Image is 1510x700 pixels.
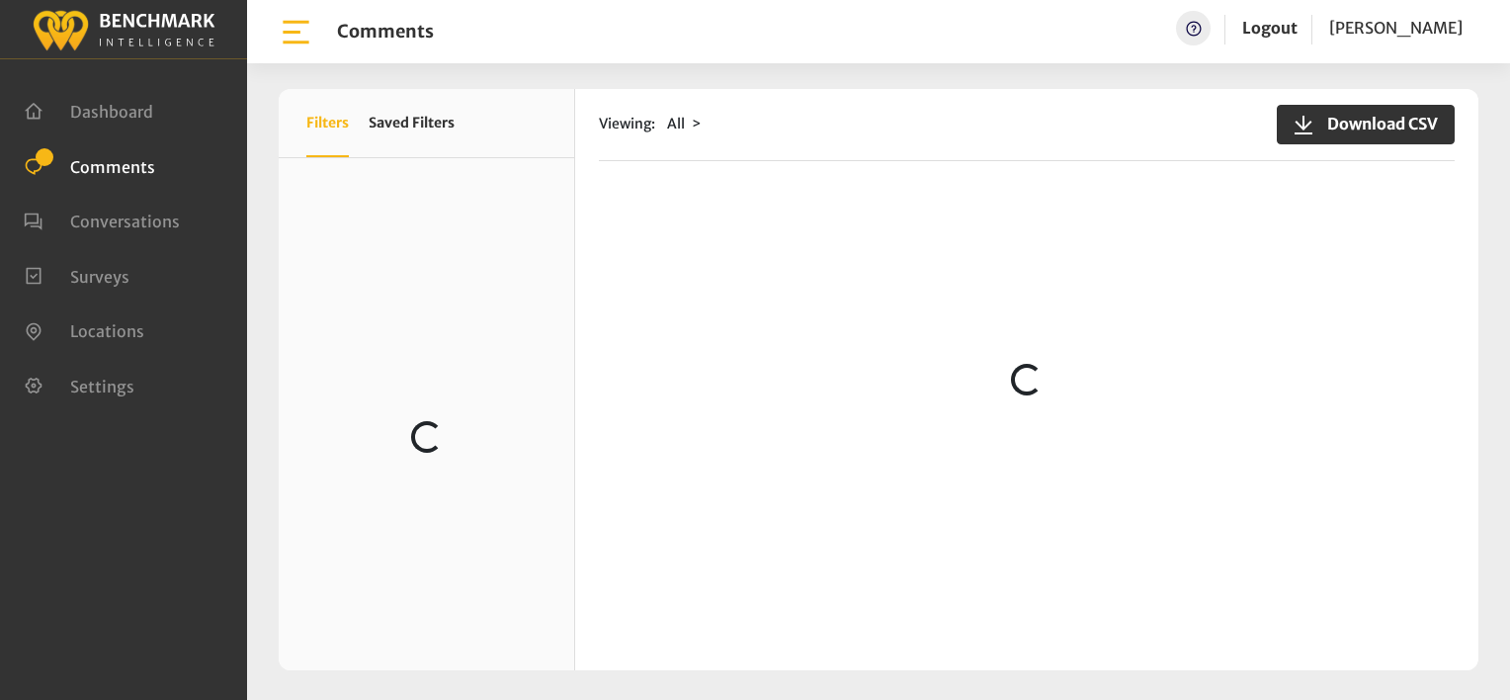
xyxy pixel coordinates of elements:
span: Locations [70,321,144,341]
img: benchmark [32,5,215,53]
span: Comments [70,156,155,176]
span: Settings [70,376,134,395]
span: Download CSV [1315,112,1438,135]
span: Surveys [70,266,129,286]
span: Conversations [70,212,180,231]
button: Filters [306,89,349,157]
a: Settings [24,375,134,394]
button: Download CSV [1277,105,1455,144]
h1: Comments [337,21,434,43]
span: [PERSON_NAME] [1329,18,1463,38]
a: Comments [24,155,155,175]
a: Locations [24,319,144,339]
img: bar [279,15,313,49]
a: Dashboard [24,100,153,120]
a: Surveys [24,265,129,285]
button: Saved Filters [369,89,455,157]
span: Viewing: [599,114,655,134]
span: Dashboard [70,102,153,122]
span: All [667,115,685,132]
a: Conversations [24,210,180,229]
a: Logout [1242,18,1298,38]
a: Logout [1242,11,1298,45]
a: [PERSON_NAME] [1329,11,1463,45]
